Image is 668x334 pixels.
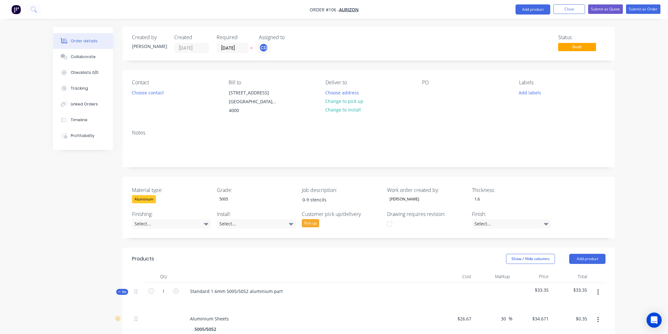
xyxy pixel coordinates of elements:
[71,117,87,123] div: Timeline
[128,88,167,97] button: Choose contact
[217,34,251,40] div: Required
[387,195,422,203] div: [PERSON_NAME]
[647,313,662,328] div: Open Intercom Messenger
[322,97,367,105] button: Change to pick up
[472,219,551,229] div: Select...
[132,255,154,263] div: Products
[387,210,466,218] label: Drawing requires revision:
[71,70,98,75] div: Checklists 0/0
[339,7,359,13] a: AURIZON
[194,325,219,334] div: 5005/5052
[132,186,211,194] label: Material type:
[71,101,98,107] div: Linked Orders
[551,270,590,283] div: Total
[506,254,555,264] button: Show / Hide columns
[145,270,182,283] div: Qty
[11,5,21,14] img: Factory
[516,4,550,15] button: Add product
[185,314,234,323] div: Aluminium Sheets
[71,38,98,44] div: Order details
[322,88,362,97] button: Choose address
[259,34,322,40] div: Assigned to
[217,219,296,229] div: Select...
[474,270,513,283] div: Markup
[588,4,623,14] button: Submit as Quote
[569,254,605,264] button: Add product
[53,81,113,96] button: Tracking
[229,88,281,97] div: [STREET_ADDRESS]
[302,219,319,227] div: Pick up
[229,97,281,115] div: [GEOGRAPHIC_DATA], , 4000
[322,105,364,114] button: Change to install
[325,80,412,86] div: Deliver to
[302,210,381,218] label: Customer pick up/delivery
[174,34,209,40] div: Created
[387,186,466,194] label: Work order created by:
[53,33,113,49] button: Order details
[519,80,605,86] div: Labels
[217,186,296,194] label: Grade:
[435,270,474,283] div: Cost
[116,289,128,295] div: Kit
[132,80,218,86] div: Contact
[472,186,551,194] label: Thickness:
[554,287,587,293] span: $33.35
[185,287,288,296] div: Standard 1.6mm 5005/5052 aluminium part
[229,80,315,86] div: Bill to
[217,210,296,218] label: Install:
[132,34,167,40] div: Created by
[71,54,96,60] div: Collaborate
[512,270,551,283] div: Price
[132,210,211,218] label: Finishing:
[53,96,113,112] button: Linked Orders
[224,88,287,115] div: [STREET_ADDRESS][GEOGRAPHIC_DATA], , 4000
[71,86,88,91] div: Tracking
[132,130,605,136] div: Notes
[118,289,126,294] span: Kit
[472,195,482,203] div: 1.6
[558,34,605,40] div: Status
[132,43,167,50] div: [PERSON_NAME]
[53,65,113,81] button: Checklists 0/0
[217,195,231,203] div: 5005
[71,133,94,139] div: Profitability
[558,43,596,51] span: Draft
[302,186,381,194] label: Job description:
[515,287,549,293] span: $33.35
[515,88,544,97] button: Add labels
[132,219,211,229] div: Select...
[132,195,156,203] div: Aluminium
[53,128,113,144] button: Profitability
[472,210,551,218] label: Finish:
[626,4,660,14] button: Submit as Order
[422,80,509,86] div: PO
[53,112,113,128] button: Timeline
[297,195,376,204] div: 0-9 stencils
[53,49,113,65] button: Collaborate
[310,7,339,13] span: Order #106 -
[553,4,585,14] button: Close
[509,315,512,322] span: %
[259,43,268,52] button: CD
